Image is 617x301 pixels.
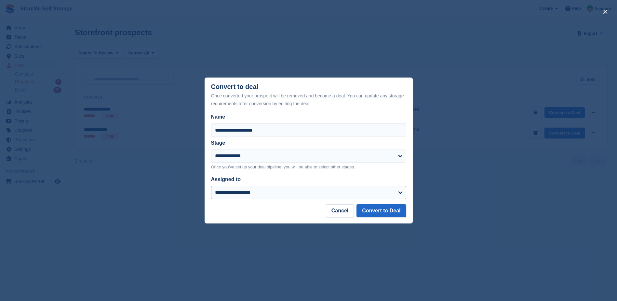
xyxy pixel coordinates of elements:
[356,204,406,217] button: Convert to Deal
[211,177,241,182] label: Assigned to
[211,92,406,107] div: Once converted your prospect will be removed and become a deal. You can update any storage requir...
[211,140,225,146] label: Stage
[211,164,406,170] p: Once you've set up your deal pipeline, you will be able to select other stages.
[326,204,354,217] button: Cancel
[211,83,406,107] div: Convert to deal
[600,7,610,17] button: close
[211,113,406,121] label: Name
